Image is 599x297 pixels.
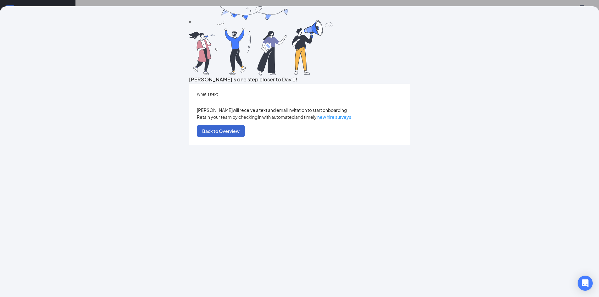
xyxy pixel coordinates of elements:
[578,276,593,291] div: Open Intercom Messenger
[197,125,245,137] button: Back to Overview
[189,75,410,84] h3: [PERSON_NAME] is one step closer to Day 1!
[197,113,402,120] p: Retain your team by checking in with automated and timely
[197,91,402,97] h5: What’s next
[197,107,402,113] p: [PERSON_NAME] will receive a text and email invitation to start onboarding
[189,6,334,75] img: you are all set
[317,114,351,120] a: new hire surveys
